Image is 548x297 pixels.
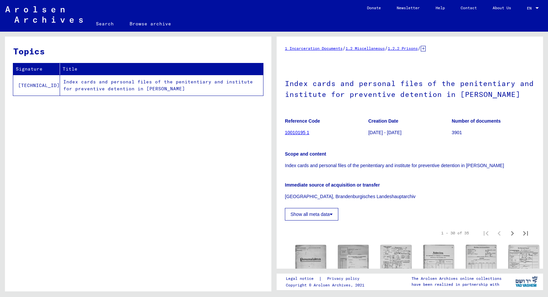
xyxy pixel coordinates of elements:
p: [DATE] - [DATE] [368,129,451,136]
div: 1 – 30 of 35 [441,230,469,236]
th: Signature [13,63,60,75]
img: 003.jpg [381,245,411,288]
b: Number of documents [452,118,501,124]
h1: Index cards and personal files of the penitentiary and institute for preventive detention in [PER... [285,68,535,108]
a: Privacy policy [322,275,367,282]
button: Show all meta data [285,208,338,221]
b: Scope and content [285,151,326,157]
a: 1.2.2 Prisons [388,46,418,51]
button: Last page [519,226,532,240]
td: [TECHNICAL_ID] [13,75,60,96]
p: have been realized in partnership with [411,282,502,287]
span: / [385,45,388,51]
a: 1 Incarceration Documents [285,46,343,51]
button: Next page [506,226,519,240]
b: Immediate source of acquisition or transfer [285,182,380,188]
button: Previous page [493,226,506,240]
h3: Topics [13,45,263,58]
img: 006.jpg [508,245,539,289]
div: | [286,275,367,282]
a: 1.2 Miscellaneous [346,46,385,51]
a: Legal notice [286,275,319,282]
img: yv_logo.png [514,273,539,290]
img: 001.jpg [295,245,326,286]
img: 002.jpg [338,245,369,287]
p: Index cards and personal files of the penitentiary and institute for preventive detention in [PER... [285,162,535,169]
img: Arolsen_neg.svg [5,6,83,23]
a: 10010195 1 [285,130,309,135]
p: 3901 [452,129,535,136]
button: First page [479,226,493,240]
b: Reference Code [285,118,320,124]
img: 004.jpg [423,245,454,290]
img: 005.jpg [466,245,497,288]
p: The Arolsen Archives online collections [411,276,502,282]
span: / [418,45,421,51]
p: Copyright © Arolsen Archives, 2021 [286,282,367,288]
th: Title [60,63,263,75]
a: Search [88,16,122,32]
b: Creation Date [368,118,398,124]
span: / [343,45,346,51]
span: EN [527,6,534,11]
p: [GEOGRAPHIC_DATA], Brandenburgisches Landeshauptarchiv [285,193,535,200]
a: Browse archive [122,16,179,32]
td: Index cards and personal files of the penitentiary and institute for preventive detention in [PER... [60,75,263,96]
